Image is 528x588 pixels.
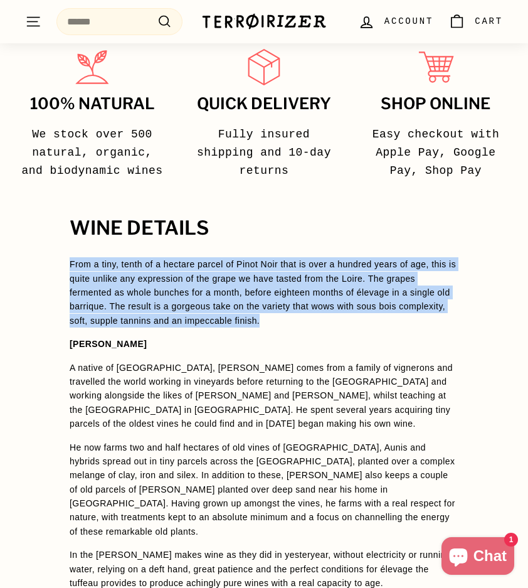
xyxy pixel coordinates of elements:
[70,441,458,539] p: He now farms two and half hectares of old vines of [GEOGRAPHIC_DATA], Aunis and hybrids spread ou...
[70,218,458,239] h2: WINE DETAILS
[20,95,164,113] h3: 100% Natural
[384,14,433,28] span: Account
[364,95,508,113] h3: Shop Online
[192,95,336,113] h3: Quick delivery
[351,3,441,40] a: Account
[20,126,164,179] p: We stock over 500 natural, organic, and biodynamic wines
[70,257,458,328] p: From a tiny, tenth of a hectare parcel of Pinot Noir that is over a hundred years of age, this is...
[441,3,510,40] a: Cart
[70,361,458,431] p: A native of [GEOGRAPHIC_DATA], [PERSON_NAME] comes from a family of vignerons and travelled the w...
[438,537,518,578] inbox-online-store-chat: Shopify online store chat
[364,126,508,179] p: Easy checkout with Apple Pay, Google Pay, Shop Pay
[70,339,147,349] strong: [PERSON_NAME]
[475,14,503,28] span: Cart
[192,126,336,179] p: Fully insured shipping and 10-day returns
